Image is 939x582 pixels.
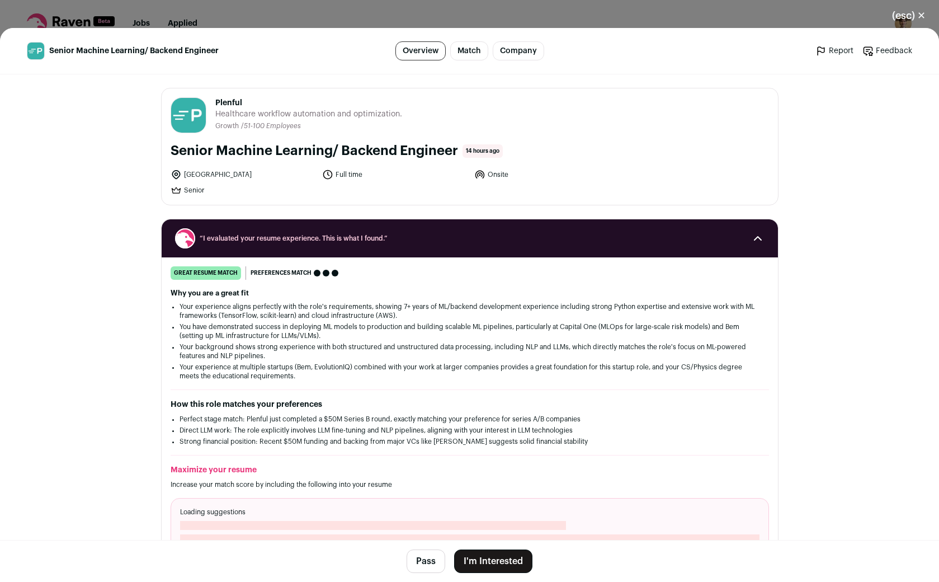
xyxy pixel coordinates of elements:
li: [GEOGRAPHIC_DATA] [171,169,316,180]
h2: How this role matches your preferences [171,399,769,410]
span: Senior Machine Learning/ Backend Engineer [49,45,219,57]
a: Report [815,45,853,57]
a: Feedback [862,45,912,57]
span: “I evaluated your resume experience. This is what I found.” [200,234,740,243]
p: Increase your match score by including the following into your resume [171,480,769,489]
span: Healthcare workflow automation and optimization. [215,109,402,120]
li: Strong financial position: Recent $50M funding and backing from major VCs like [PERSON_NAME] sugg... [180,437,760,446]
li: Direct LLM work: The role explicitly involves LLM fine-tuning and NLP pipelines, aligning with yo... [180,426,760,435]
span: Plenful [215,97,402,109]
li: Your experience aligns perfectly with the role's requirements, showing 7+ years of ML/backend dev... [180,302,760,320]
h2: Maximize your resume [171,464,769,476]
li: Onsite [474,169,620,180]
li: Your experience at multiple startups (Bem, EvolutionIQ) combined with your work at larger compani... [180,363,760,381]
li: Senior [171,185,316,196]
li: / [241,122,301,130]
li: Your background shows strong experience with both structured and unstructured data processing, in... [180,342,760,360]
a: Match [450,41,488,60]
span: 14 hours ago [463,144,503,158]
button: Close modal [879,3,939,28]
span: 51-100 Employees [244,123,301,129]
button: I'm Interested [454,550,532,573]
h1: Senior Machine Learning/ Backend Engineer [171,142,458,160]
li: Full time [322,169,468,180]
a: Company [493,41,544,60]
button: Pass [407,550,445,573]
li: Growth [215,122,241,130]
li: You have demonstrated success in deploying ML models to production and building scalable ML pipel... [180,322,760,340]
li: Perfect stage match: Plenful just completed a $50M Series B round, exactly matching your preferen... [180,415,760,424]
img: 7fecead4b8e28d0c9526dd2523f90eea9257a06184dd19ed3d47dcb4f128b183.jpg [27,43,44,59]
h2: Why you are a great fit [171,289,769,298]
span: Preferences match [251,267,312,279]
div: Loading suggestions [171,498,769,566]
div: great resume match [171,266,241,280]
img: 7fecead4b8e28d0c9526dd2523f90eea9257a06184dd19ed3d47dcb4f128b183.jpg [171,98,206,133]
a: Overview [395,41,446,60]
